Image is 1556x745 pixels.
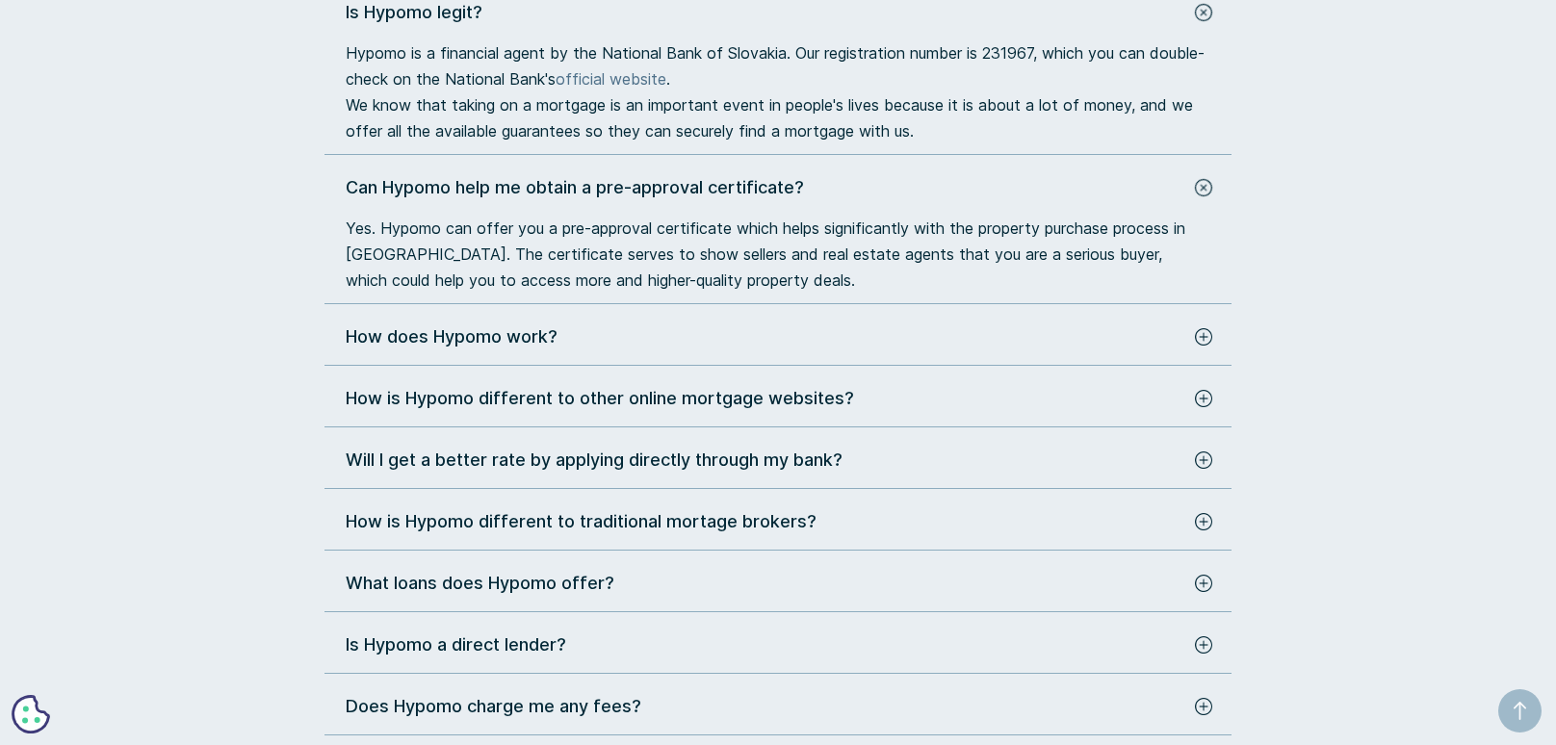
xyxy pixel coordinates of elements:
p: Hypomo is a financial agent by the National Bank of Slovakia. Our registration number is 231967, ... [346,40,1207,144]
div: How is Hypomo different to traditional mortage brokers? [346,508,817,534]
div: How does Hypomo work? [346,323,558,349]
a: official website [556,69,666,89]
button: Cookie Preferences [12,695,50,733]
p: Yes. Hypomo can offer you a pre-approval certificate which helps significantly with the property ... [346,216,1207,294]
div: Can Hypomo help me obtain a pre-approval certificate? [346,174,804,200]
div: Does Hypomo charge me any fees? [346,693,641,719]
div: Is Hypomo a direct lender? [346,631,566,657]
div: Will I get a better rate by applying directly through my bank? [346,447,843,473]
div: How is Hypomo different to other online mortgage websites? [346,385,854,411]
div: What loans does Hypomo offer? [346,570,614,596]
